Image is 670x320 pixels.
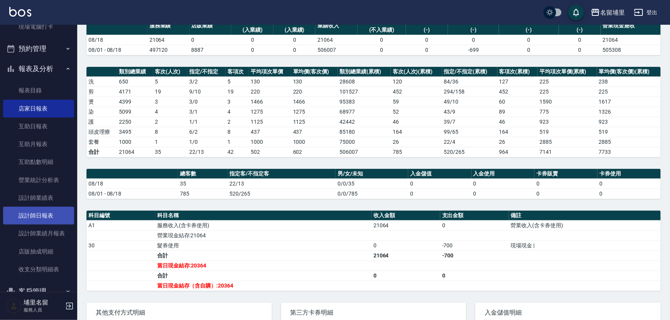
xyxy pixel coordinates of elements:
td: 2 [153,117,187,127]
td: 0 [559,45,601,55]
td: 現場現金 | [509,240,661,250]
td: 26 [497,137,538,147]
td: 22/13 [187,147,226,157]
td: 437 [291,127,338,137]
td: 497120 [148,45,190,55]
td: 452 [391,87,442,97]
td: 164 [497,127,538,137]
td: 7733 [597,147,661,157]
td: 1125 [291,117,338,127]
td: 0 [534,189,597,199]
a: 互助點數明細 [3,153,74,171]
td: 21064 [601,35,661,45]
button: 客戶管理 [3,281,74,301]
td: 52 [391,107,442,117]
td: 21064 [148,35,190,45]
td: 30 [87,240,155,250]
button: 名留埔里 [588,5,628,20]
td: 130 [249,77,291,87]
th: 科目編號 [87,211,155,221]
td: 0 [406,35,448,45]
td: 當日現金結存:20364 [155,260,371,271]
th: 類別總業績 [117,67,153,77]
th: 類別總業績(累積) [338,67,391,77]
td: 101527 [338,87,391,97]
td: 506007 [338,147,391,157]
td: 43 / 9 [442,107,497,117]
a: 店家日報表 [3,100,74,117]
td: 0 [371,271,440,281]
td: 785 [391,147,442,157]
td: 220 [291,87,338,97]
td: 營業現金結存:21064 [155,230,371,240]
td: 8 [153,127,187,137]
td: 130 [291,77,338,87]
th: 指定/不指定 [187,67,226,77]
td: 0 [406,45,448,55]
a: 設計師業績月報表 [3,225,74,242]
td: 923 [538,117,597,127]
td: 7141 [538,147,597,157]
a: 收支分類明細表 [3,260,74,278]
td: 1 / 0 [187,137,226,147]
td: 21064 [315,35,358,45]
td: 520/265 [228,189,336,199]
div: (-) [561,26,599,34]
td: 1000 [291,137,338,147]
td: 0 [231,45,273,55]
th: 卡券販賣 [534,169,597,179]
td: 452 [497,87,538,97]
th: 備註 [509,211,661,221]
td: 1 [153,137,187,147]
td: 燙 [87,97,117,107]
div: (-) [450,26,497,34]
td: -700 [440,250,509,260]
td: 519 [597,127,661,137]
td: 5099 [117,107,153,117]
table: a dense table [87,17,661,55]
td: 220 [249,87,291,97]
td: 合計 [87,147,117,157]
td: 1 / 1 [187,117,226,127]
td: 5 [226,77,249,87]
td: 08/01 - 08/18 [87,45,148,55]
td: 4171 [117,87,153,97]
td: 08/18 [87,35,148,45]
td: 85180 [338,127,391,137]
td: 髮券使用 [155,240,371,250]
div: (入業績) [233,26,271,34]
td: 9 / 10 [187,87,226,97]
td: 3495 [117,127,153,137]
td: 22 / 4 [442,137,497,147]
td: 505308 [601,45,661,55]
td: 519 [538,127,597,137]
td: 95383 [338,97,391,107]
button: save [568,5,584,20]
td: 0 [273,35,315,45]
td: 35 [153,147,187,157]
td: 08/01 - 08/18 [87,189,178,199]
td: 19 [226,87,249,97]
td: 營業收入(含卡券使用) [509,220,661,230]
td: 3 [226,97,249,107]
td: 0/0/35 [336,179,408,189]
a: 互助日報表 [3,117,74,135]
td: 合計 [155,250,371,260]
td: 4 [226,107,249,117]
button: 預約管理 [3,39,74,59]
td: 650 [117,77,153,87]
td: -700 [440,240,509,250]
td: 42442 [338,117,391,127]
td: 當日現金結存（含自購）:20364 [155,281,371,291]
td: 60 [497,97,538,107]
td: 294 / 158 [442,87,497,97]
td: 1000 [249,137,291,147]
td: 225 [538,77,597,87]
th: 科目名稱 [155,211,371,221]
td: 護 [87,117,117,127]
td: 225 [597,87,661,97]
td: 0 [472,189,534,199]
table: a dense table [87,67,661,157]
td: 39 / 7 [442,117,497,127]
a: 現場電腦打卡 [3,18,74,36]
